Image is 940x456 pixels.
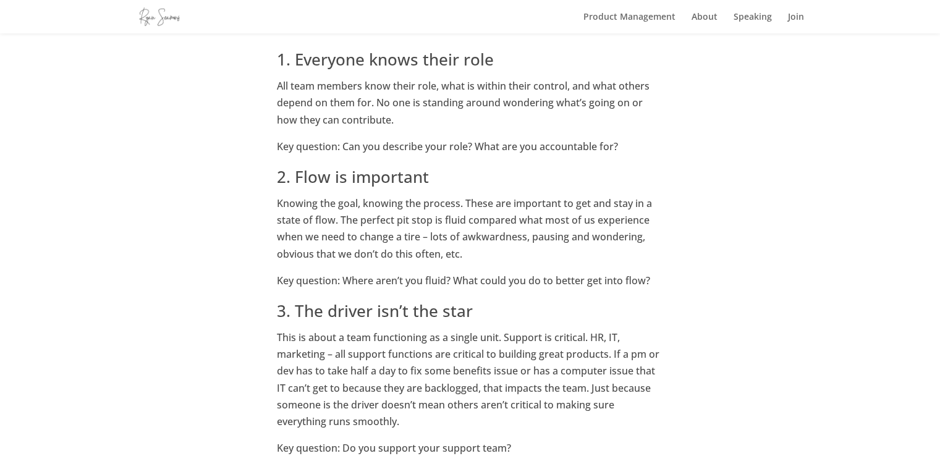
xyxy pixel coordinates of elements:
[277,138,663,165] p: Key question: Can you describe your role? What are you accountable for?
[277,272,663,299] p: Key question: Where aren’t you fluid? What could you do to better get into flow?
[734,12,772,33] a: Speaking
[277,165,663,195] h2: 2. Flow is important
[692,12,718,33] a: About
[277,329,663,440] p: This is about a team functioning as a single unit. Support is critical. HR, IT, marketing – all s...
[277,48,663,78] h2: 1. Everyone knows their role
[277,78,663,138] p: All team members know their role, what is within their control, and what others depend on them fo...
[277,195,663,272] p: Knowing the goal, knowing the process. These are important to get and stay in a state of flow. Th...
[139,7,180,25] img: ryanseamons.com
[277,299,663,329] h2: 3. The driver isn’t the star
[788,12,804,33] a: Join
[583,12,675,33] a: Product Management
